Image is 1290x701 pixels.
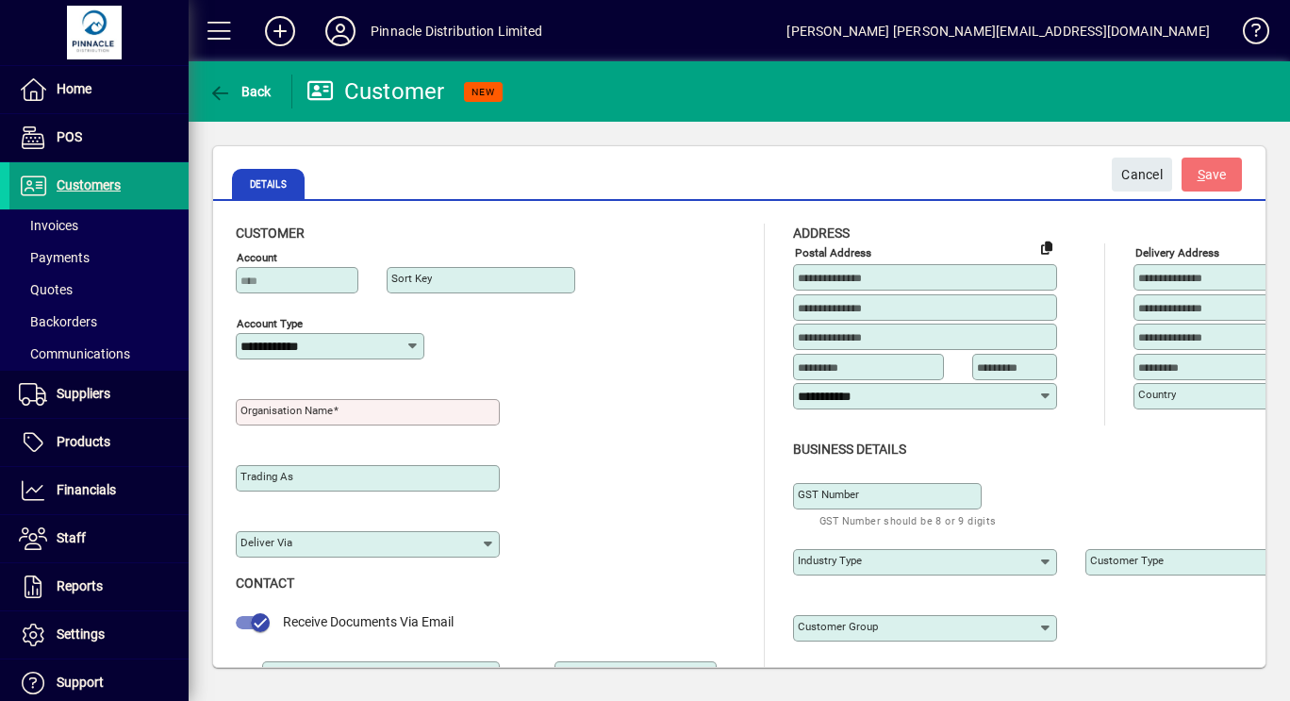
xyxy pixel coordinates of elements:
a: POS [9,114,189,161]
mat-label: Trading as [240,470,293,483]
mat-label: Customer type [1090,554,1164,567]
mat-label: Customer group [798,620,878,633]
a: Financials [9,467,189,514]
span: Staff [57,530,86,545]
span: S [1198,167,1205,182]
a: Payments [9,242,189,274]
span: Settings [57,626,105,642]
app-page-header-button: Back [189,75,292,108]
mat-label: Account Type [237,317,303,330]
a: Backorders [9,306,189,338]
a: Home [9,66,189,113]
a: Settings [9,611,189,659]
mat-label: Deliver via [240,536,292,549]
span: Cancel [1121,159,1163,191]
a: Suppliers [9,371,189,418]
mat-label: Email [267,666,294,679]
span: NEW [471,86,495,98]
mat-label: Account [237,251,277,264]
span: Quotes [19,282,73,297]
mat-label: GST Number [798,488,859,501]
button: Add [250,14,310,48]
a: Products [9,419,189,466]
span: Customers [57,177,121,192]
span: Details [232,169,305,199]
mat-label: Country [1138,388,1176,401]
mat-label: Sort key [391,272,432,285]
mat-label: Industry type [798,554,862,567]
span: Financials [57,482,116,497]
span: Reports [57,578,103,593]
a: Communications [9,338,189,370]
a: Invoices [9,209,189,242]
span: Home [57,81,91,96]
span: Business details [793,442,906,457]
button: Back [204,75,276,108]
span: Contact [236,576,294,591]
a: Staff [9,515,189,562]
span: Communications [19,346,130,361]
button: Save [1182,158,1242,192]
span: POS [57,129,82,144]
span: Customer [236,225,305,241]
div: Customer [306,76,445,107]
span: Products [57,434,110,449]
div: Pinnacle Distribution Limited [371,16,542,46]
mat-hint: GST Number should be 8 or 9 digits [819,509,997,531]
a: Knowledge Base [1229,4,1266,65]
a: Quotes [9,274,189,306]
span: Receive Documents Via Email [283,614,454,629]
span: Address [793,225,850,241]
span: Support [57,675,104,690]
a: Reports [9,563,189,610]
div: [PERSON_NAME] [PERSON_NAME][EMAIL_ADDRESS][DOMAIN_NAME] [786,16,1210,46]
span: Backorders [19,314,97,329]
span: Payments [19,250,90,265]
span: Invoices [19,218,78,233]
span: ave [1198,159,1227,191]
button: Profile [310,14,371,48]
button: Cancel [1112,158,1172,192]
span: Suppliers [57,386,110,401]
mat-label: Organisation name [240,404,333,417]
mat-label: Mobile [559,666,592,679]
span: Back [208,84,272,99]
button: Copy to Delivery address [1032,232,1062,262]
